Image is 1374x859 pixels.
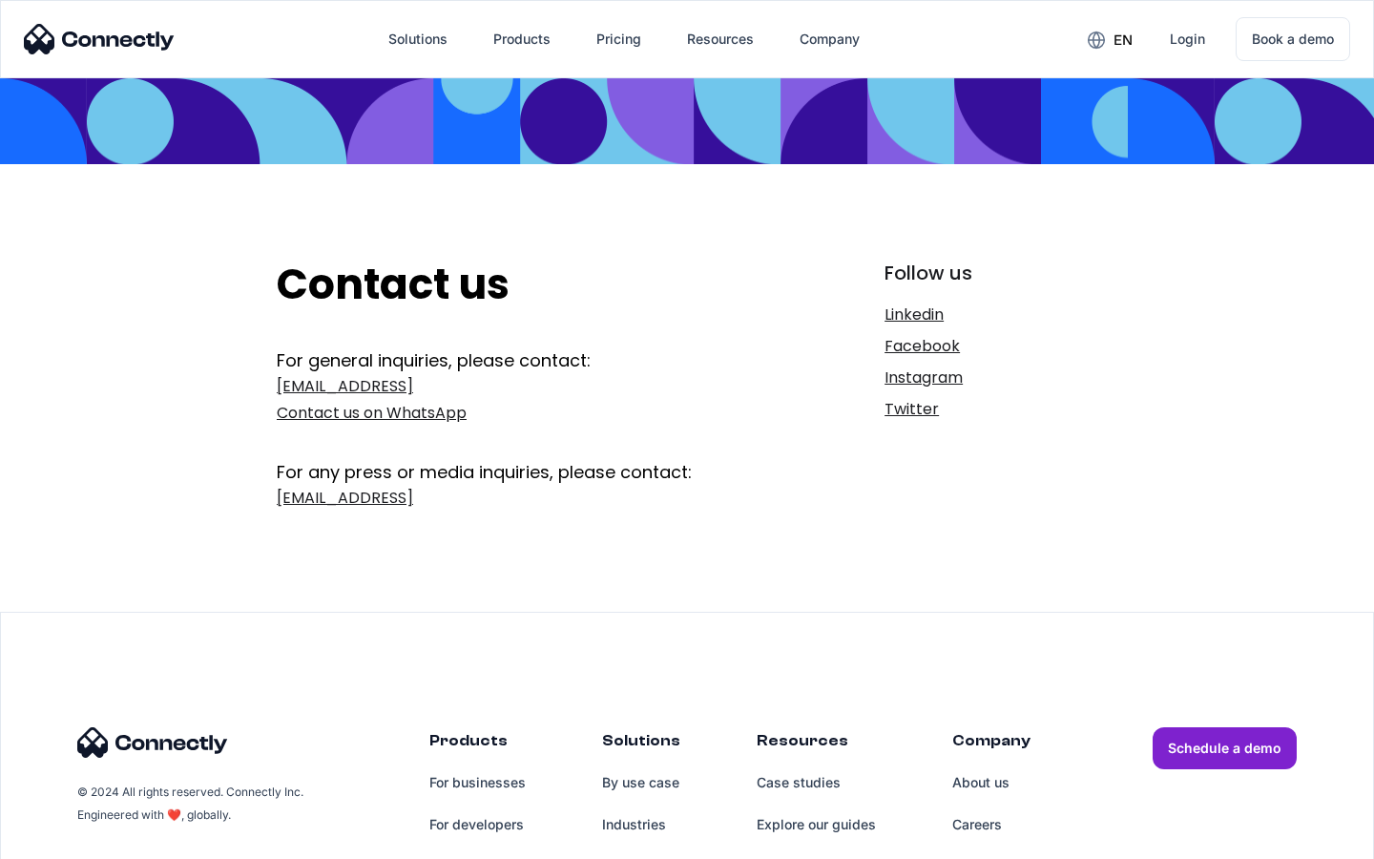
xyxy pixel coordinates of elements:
a: About us [952,762,1030,804]
div: Login [1170,26,1205,52]
a: For businesses [429,762,526,804]
a: Case studies [757,762,876,804]
div: Resources [757,727,876,762]
div: Follow us [885,260,1097,286]
div: For any press or media inquiries, please contact: [277,431,760,485]
img: Connectly Logo [77,727,228,758]
a: Industries [602,804,680,846]
a: Careers [952,804,1030,846]
ul: Language list [38,826,114,852]
div: en [1114,27,1133,53]
a: By use case [602,762,680,804]
a: For developers [429,804,526,846]
a: Twitter [885,396,1097,423]
div: © 2024 All rights reserved. Connectly Inc. Engineered with ❤️, globally. [77,781,306,827]
a: Book a demo [1236,17,1350,61]
div: Company [800,26,860,52]
div: Products [429,727,526,762]
a: Schedule a demo [1153,727,1297,769]
div: For general inquiries, please contact: [277,348,760,373]
div: Solutions [388,26,448,52]
h2: Contact us [277,260,760,310]
a: [EMAIL_ADDRESS]Contact us on WhatsApp [277,373,760,427]
a: [EMAIL_ADDRESS] [277,485,760,512]
div: Resources [687,26,754,52]
div: Products [493,26,551,52]
a: Facebook [885,333,1097,360]
aside: Language selected: English [19,826,114,852]
a: Login [1155,16,1220,62]
div: Company [952,727,1030,762]
a: Instagram [885,365,1097,391]
a: Linkedin [885,302,1097,328]
div: Pricing [596,26,641,52]
a: Explore our guides [757,804,876,846]
img: Connectly Logo [24,24,175,54]
div: Solutions [602,727,680,762]
a: Pricing [581,16,656,62]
